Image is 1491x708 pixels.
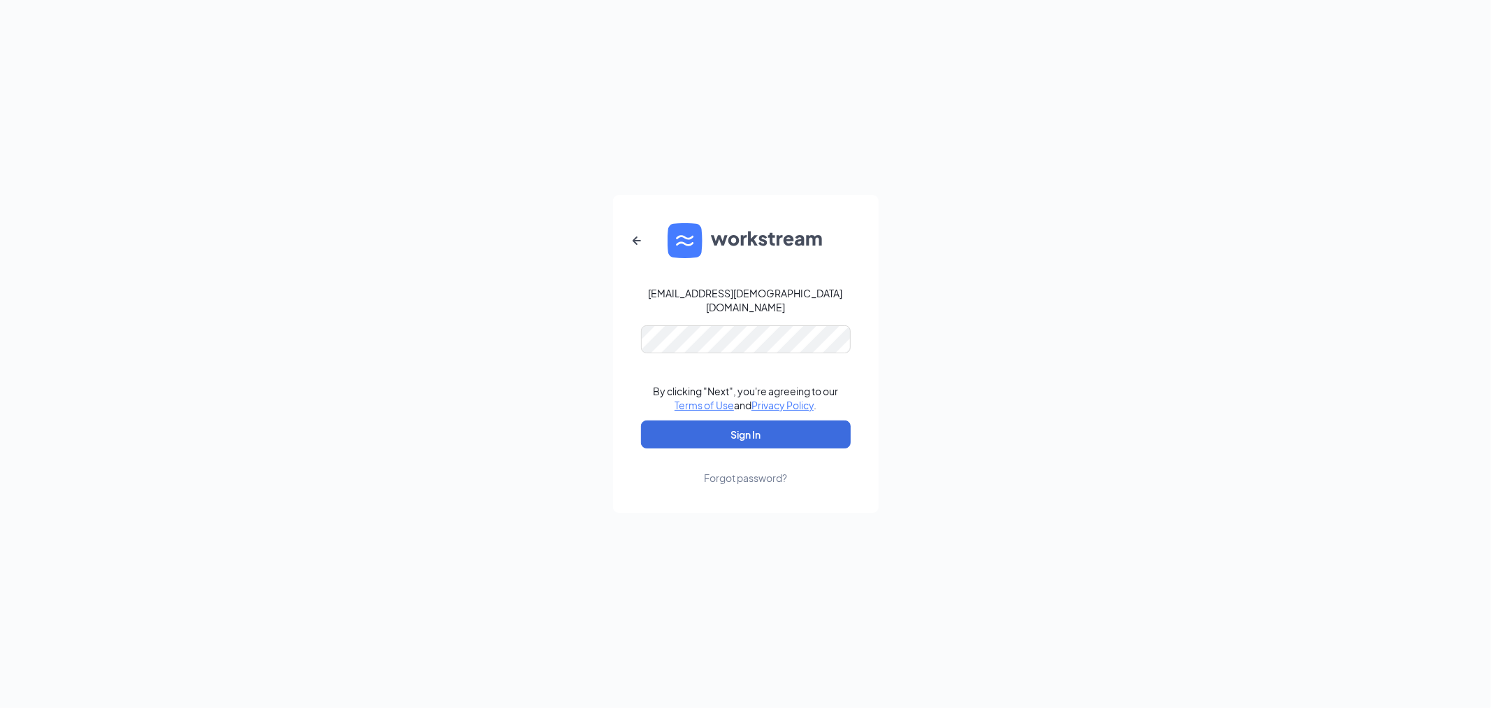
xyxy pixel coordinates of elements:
[751,399,814,411] a: Privacy Policy
[668,223,824,258] img: WS logo and Workstream text
[653,384,838,412] div: By clicking "Next", you're agreeing to our and .
[641,286,851,314] div: [EMAIL_ADDRESS][DEMOGRAPHIC_DATA][DOMAIN_NAME]
[641,420,851,448] button: Sign In
[704,471,787,485] div: Forgot password?
[620,224,654,257] button: ArrowLeftNew
[628,232,645,249] svg: ArrowLeftNew
[675,399,734,411] a: Terms of Use
[704,448,787,485] a: Forgot password?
